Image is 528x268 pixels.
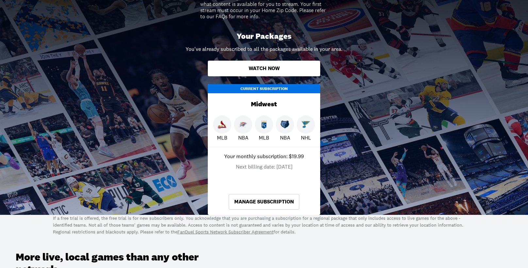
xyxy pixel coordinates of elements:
a: FanDuel Sports Network Subscriber Agreement [177,229,273,235]
p: NBA [238,134,248,141]
button: Watch Now [208,61,320,76]
img: Thunder [239,120,247,129]
p: Your monthly subscription: $19.99 [224,152,304,160]
div: Midwest [208,93,320,115]
div: Current Subscription [208,84,320,93]
img: Grizzlies [281,120,289,129]
p: If a free trial is offered, the free trial is for new subscribers only. You acknowledge that you ... [53,215,475,235]
img: Cardinals [218,120,226,129]
a: Manage Subscription [229,194,299,210]
p: NHL [301,134,311,141]
img: Royals [260,120,268,129]
p: Your Packages [237,32,291,41]
p: You've already subscribed to all the packages available in your area. [186,45,342,53]
p: Next billing date: [DATE] [236,163,292,171]
p: MLB [217,134,227,141]
p: NBA [280,134,290,141]
p: MLB [259,134,269,141]
img: Blues [302,120,310,129]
